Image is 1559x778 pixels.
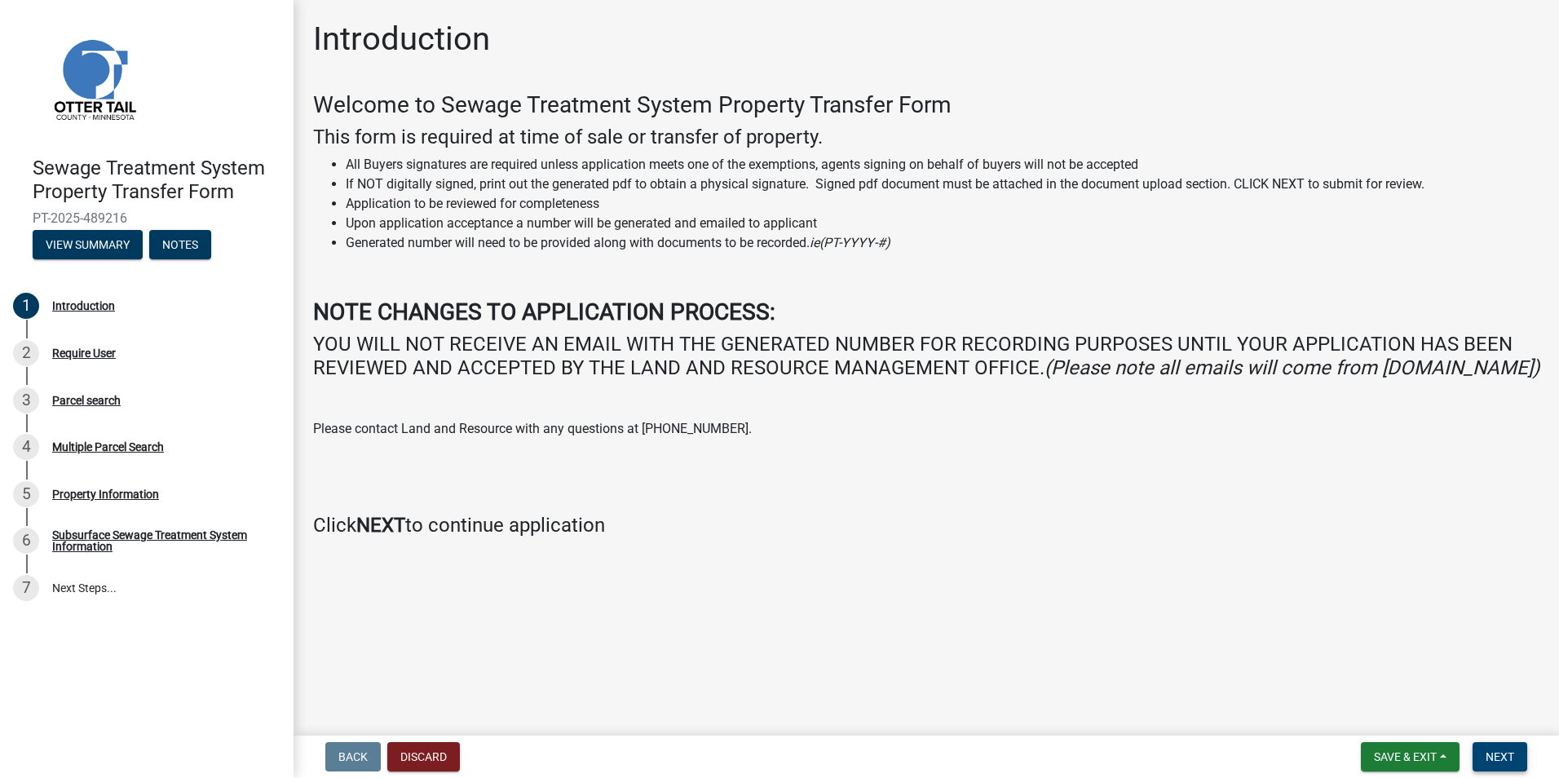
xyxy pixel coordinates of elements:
li: All Buyers signatures are required unless application meets one of the exemptions, agents signing... [346,155,1539,175]
h4: This form is required at time of sale or transfer of property. [313,126,1539,149]
span: Save & Exit [1374,750,1437,763]
span: PT-2025-489216 [33,210,261,226]
h3: Welcome to Sewage Treatment System Property Transfer Form [313,91,1539,119]
img: Otter Tail County, Minnesota [33,17,155,139]
li: Application to be reviewed for completeness [346,194,1539,214]
div: 7 [13,575,39,601]
div: 5 [13,481,39,507]
button: View Summary [33,230,143,259]
div: Property Information [52,488,159,500]
button: Back [325,742,381,771]
div: 4 [13,434,39,460]
div: 6 [13,528,39,554]
button: Next [1473,742,1527,771]
span: Next [1486,750,1514,763]
div: Parcel search [52,395,121,406]
div: Multiple Parcel Search [52,441,164,453]
button: Notes [149,230,211,259]
h4: Sewage Treatment System Property Transfer Form [33,157,280,204]
button: Save & Exit [1361,742,1460,771]
i: ie(PT-YYYY-#) [810,235,890,250]
li: Upon application acceptance a number will be generated and emailed to applicant [346,214,1539,233]
wm-modal-confirm: Summary [33,239,143,252]
button: Discard [387,742,460,771]
span: Back [338,750,368,763]
strong: NEXT [356,514,405,537]
h4: Click to continue application [313,514,1539,537]
div: 1 [13,293,39,319]
h4: YOU WILL NOT RECEIVE AN EMAIL WITH THE GENERATED NUMBER FOR RECORDING PURPOSES UNTIL YOUR APPLICA... [313,333,1539,380]
p: Please contact Land and Resource with any questions at [PHONE_NUMBER]. [313,419,1539,439]
div: Introduction [52,300,115,312]
i: (Please note all emails will come from [DOMAIN_NAME]) [1044,356,1539,379]
wm-modal-confirm: Notes [149,239,211,252]
div: 2 [13,340,39,366]
div: Subsurface Sewage Treatment System Information [52,529,267,552]
div: Require User [52,347,116,359]
div: 3 [13,387,39,413]
li: Generated number will need to be provided along with documents to be recorded. [346,233,1539,253]
h1: Introduction [313,20,490,59]
strong: NOTE CHANGES TO APPLICATION PROCESS: [313,298,775,325]
li: If NOT digitally signed, print out the generated pdf to obtain a physical signature. Signed pdf d... [346,175,1539,194]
